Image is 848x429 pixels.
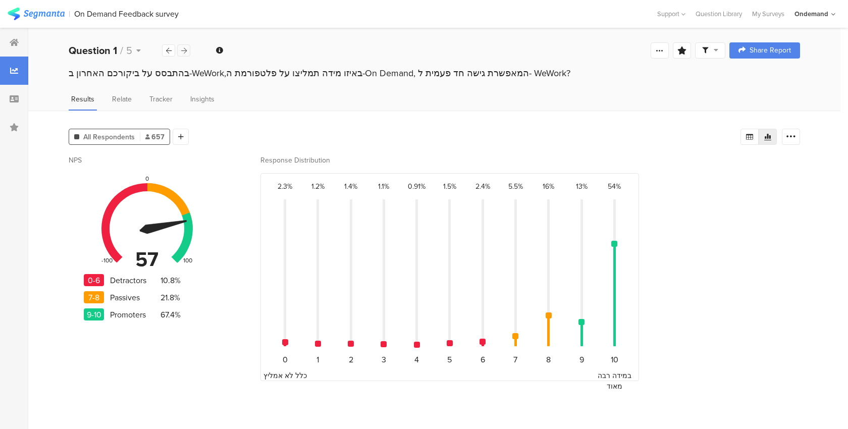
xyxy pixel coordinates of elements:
span: Tracker [149,94,173,104]
div: 5 [447,354,452,365]
div: 0 [283,354,288,365]
div: 67.4% [161,309,181,320]
div: Support [657,6,685,22]
div: Response Distribution [260,155,800,166]
div: Passives [110,292,161,303]
span: Share Report [750,47,791,54]
div: 16% [543,181,554,192]
div: 21.8% [161,292,180,303]
div: 7 [513,354,517,365]
div: 9-10 [84,308,104,320]
div: 1.5% [443,181,456,192]
div: Detractors [110,275,161,286]
div: 57 [135,244,158,274]
div: 1.4% [344,181,357,192]
div: NPS [69,155,195,166]
span: 657 [145,132,165,142]
span: / [120,43,123,58]
div: 2.4% [475,181,490,192]
span: Results [71,94,94,104]
div: 4 [414,354,419,365]
span: Insights [190,94,215,104]
div: 7-8 [84,291,104,303]
a: My Surveys [747,9,789,19]
div: 6 [481,354,485,365]
div: 1.1% [378,181,389,192]
div: Promoters [110,309,161,320]
div: 100 [183,256,192,265]
b: Question 1 [69,43,117,58]
div: 8 [546,354,551,365]
div: במידה רבה מאוד [589,370,640,392]
span: All Respondents [83,132,135,142]
div: | [69,8,70,20]
a: Question Library [691,9,747,19]
div: 1.2% [311,181,325,192]
div: 2 [349,354,353,365]
div: 0.91% [408,181,426,192]
div: 10.8% [161,275,181,286]
div: כלל לא אמליץ [260,370,310,381]
div: 9 [579,354,584,365]
div: 1 [316,354,319,365]
span: 5 [126,43,132,58]
div: 3 [382,354,386,365]
div: 10 [611,354,618,365]
div: 13% [576,181,588,192]
div: Ondemand [794,9,828,19]
span: Relate [112,94,132,104]
div: 0 [145,174,149,183]
div: 2.3% [278,181,292,192]
div: 0-6 [84,274,104,286]
div: 5.5% [508,181,523,192]
div: בהתבסס על ביקורכם האחרון ב-WeWork,באיזו מידה תמליצו על פלטפורמת ה-On Demand, המאפשרת גישה חד פעמי... [69,67,800,80]
div: 54% [608,181,621,192]
div: -100 [101,256,113,265]
img: segmanta logo [8,8,65,20]
div: On Demand Feedback survey [74,9,179,19]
